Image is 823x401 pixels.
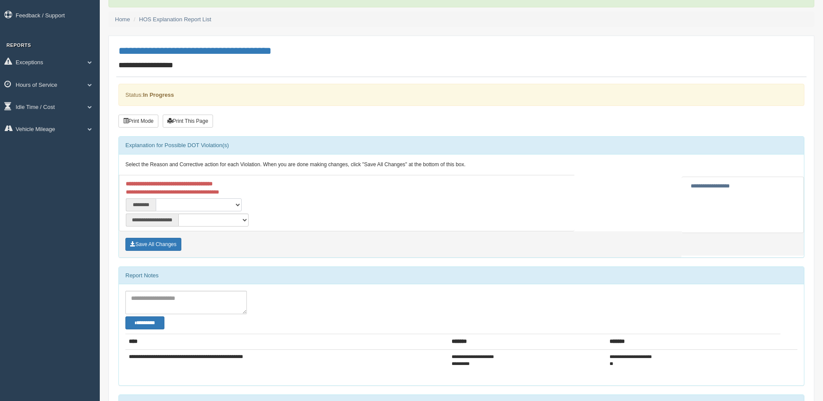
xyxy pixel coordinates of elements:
[118,115,158,128] button: Print Mode
[125,316,164,329] button: Change Filter Options
[119,154,804,175] div: Select the Reason and Corrective action for each Violation. When you are done making changes, cli...
[139,16,211,23] a: HOS Explanation Report List
[163,115,213,128] button: Print This Page
[119,267,804,284] div: Report Notes
[119,137,804,154] div: Explanation for Possible DOT Violation(s)
[143,92,174,98] strong: In Progress
[118,84,804,106] div: Status:
[115,16,130,23] a: Home
[125,238,181,251] button: Save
